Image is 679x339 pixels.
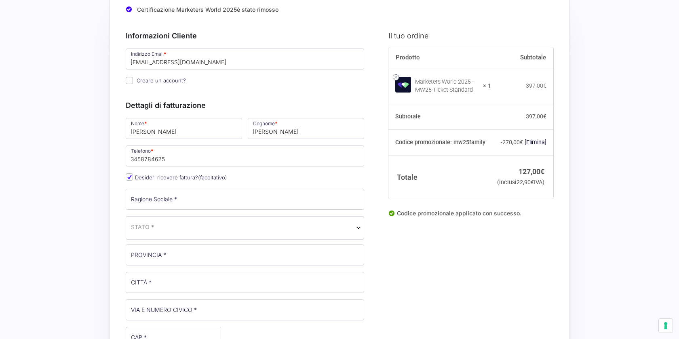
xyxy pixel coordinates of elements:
span: € [531,179,534,186]
th: Subtotale [388,104,491,130]
small: (inclusi IVA) [497,179,544,186]
button: Le tue preferenze relative al consenso per le tecnologie di tracciamento [659,319,673,333]
input: Ragione Sociale * [126,189,364,210]
div: Marketers World 2025 - MW25 Ticket Standard [415,78,478,94]
h3: Dettagli di fatturazione [126,100,364,111]
span: € [543,82,546,89]
bdi: 127,00 [519,167,544,176]
input: Desideri ricevere fattura?(facoltativo) [126,173,133,181]
a: Rimuovi il codice promozionale mw25family [525,139,546,145]
span: Italia [126,216,364,240]
span: € [520,139,523,145]
label: Desideri ricevere fattura? [126,174,227,181]
bdi: 397,00 [526,82,546,89]
input: PROVINCIA * [126,244,364,265]
bdi: 397,00 [526,113,546,120]
input: Cognome * [248,118,364,139]
span: 22,90 [517,179,534,186]
input: Creare un account? [126,77,133,84]
input: Nome * [126,118,242,139]
h3: Informazioni Cliente [126,30,364,41]
span: 270,00 [502,139,523,145]
span: (facoltativo) [198,174,227,181]
th: Prodotto [388,47,491,68]
input: Indirizzo Email * [126,48,364,69]
h3: Il tuo ordine [388,30,553,41]
input: CITTÀ * [126,272,364,293]
th: Totale [388,156,491,199]
span: € [543,113,546,120]
input: Telefono * [126,145,364,166]
input: VIA E NUMERO CIVICO * [126,299,364,320]
span: Italia [131,223,359,231]
th: Codice promozionale: mw25family [388,130,491,156]
th: Subtotale [491,47,553,68]
div: Codice promozionale applicato con successo. [388,209,553,224]
td: - [491,130,553,156]
img: Marketers World 2025 - MW25 Ticket Standard [395,77,411,93]
span: Creare un account? [137,77,186,84]
span: € [540,167,544,176]
span: STATO * [131,223,154,231]
strong: × 1 [483,82,491,90]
